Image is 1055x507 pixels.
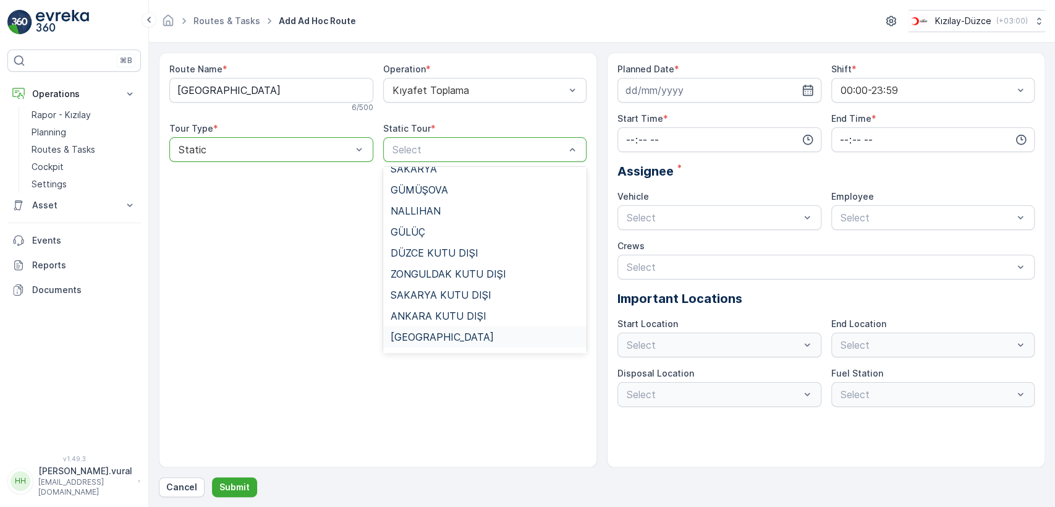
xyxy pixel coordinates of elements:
p: Documents [32,284,136,296]
button: HH[PERSON_NAME].vural[EMAIL_ADDRESS][DOMAIN_NAME] [7,465,141,497]
p: Planning [32,126,66,138]
a: Planning [27,124,141,141]
p: Reports [32,259,136,271]
span: GÜLÜÇ [391,226,425,237]
a: Documents [7,278,141,302]
p: Cancel [166,481,197,493]
p: Select [841,210,1014,225]
p: ⌘B [120,56,132,66]
p: Kızılay-Düzce [935,15,991,27]
label: Operation [383,64,426,74]
p: Settings [32,178,67,190]
button: Asset [7,193,141,218]
label: Start Location [617,318,678,329]
span: SAKARYA [391,163,437,174]
label: Tour Type [169,123,213,134]
p: Routes & Tasks [32,143,95,156]
span: Add Ad Hoc Route [276,15,358,27]
a: Settings [27,176,141,193]
label: Disposal Location [617,368,694,378]
label: Fuel Station [831,368,883,378]
label: End Time [831,113,871,124]
a: Reports [7,253,141,278]
a: Events [7,228,141,253]
img: download_svj7U3e.png [909,14,930,28]
label: Vehicle [617,191,649,202]
span: v 1.49.3 [7,455,141,462]
span: NALLIHAN [391,205,441,216]
a: Routes & Tasks [27,141,141,158]
p: Submit [219,481,250,493]
label: Employee [831,191,874,202]
label: End Location [831,318,886,329]
button: Cancel [159,477,205,497]
input: dd/mm/yyyy [617,78,821,103]
p: Asset [32,199,116,211]
label: Shift [831,64,852,74]
a: Cockpit [27,158,141,176]
button: Kızılay-Düzce(+03:00) [909,10,1045,32]
a: Routes & Tasks [193,15,260,26]
p: Operations [32,88,116,100]
span: [GEOGRAPHIC_DATA] [391,331,494,343]
span: GÜMÜŞOVA [391,184,448,195]
button: Submit [212,477,257,497]
div: HH [11,471,30,491]
p: Select [627,260,1013,275]
label: Static Tour [383,123,431,134]
a: Homepage [161,19,175,29]
a: Rapor - Kızılay [27,106,141,124]
span: Assignee [617,162,674,181]
p: 6 / 500 [352,103,373,113]
p: Cockpit [32,161,64,173]
p: Events [32,234,136,247]
span: ANKARA KUTU DIŞI [391,310,486,322]
span: SAKARYA KUTU DIŞI [391,289,491,300]
p: Select [627,210,800,225]
span: DÜZCE KUTU DIŞI [391,247,478,258]
label: Start Time [617,113,663,124]
label: Route Name [169,64,222,74]
p: ( +03:00 ) [996,16,1028,26]
p: Rapor - Kızılay [32,109,91,121]
label: Crews [617,241,645,251]
p: [EMAIL_ADDRESS][DOMAIN_NAME] [38,477,132,497]
span: ZONGULDAK KUTU DIŞI [391,268,506,279]
label: Planned Date [617,64,674,74]
button: Operations [7,82,141,106]
p: Select [392,142,566,157]
p: Important Locations [617,289,1035,308]
img: logo [7,10,32,35]
img: logo_light-DOdMpM7g.png [36,10,89,35]
p: [PERSON_NAME].vural [38,465,132,477]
